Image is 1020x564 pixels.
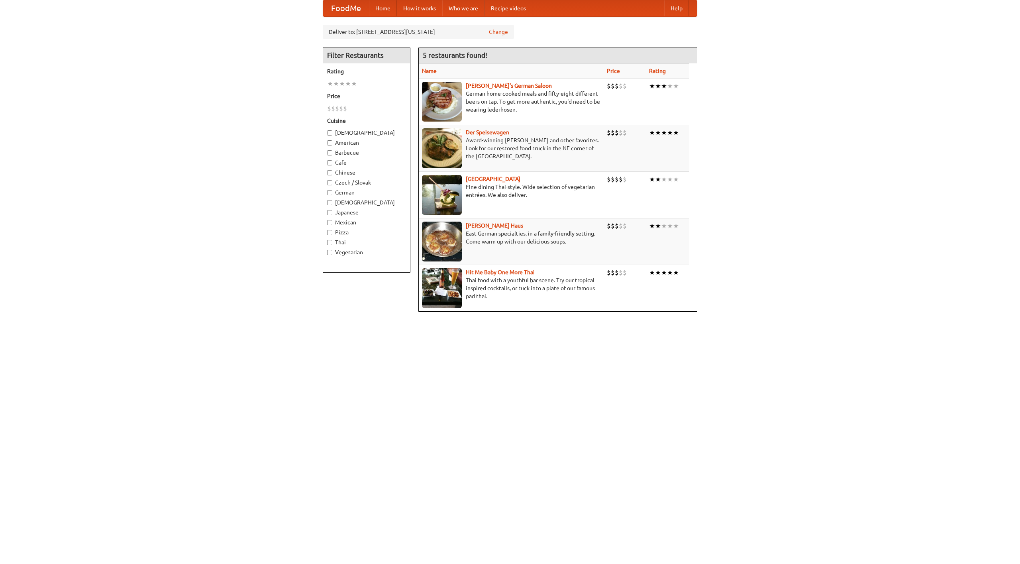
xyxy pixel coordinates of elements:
[484,0,532,16] a: Recipe videos
[327,248,406,256] label: Vegetarian
[327,149,406,157] label: Barbecue
[655,82,661,90] li: ★
[649,222,655,230] li: ★
[667,175,673,184] li: ★
[466,269,535,275] a: Hit Me Baby One More Thai
[327,250,332,255] input: Vegetarian
[466,222,523,229] a: [PERSON_NAME] Haus
[607,222,611,230] li: $
[327,129,406,137] label: [DEMOGRAPHIC_DATA]
[327,104,331,113] li: $
[327,230,332,235] input: Pizza
[331,104,335,113] li: $
[327,179,406,187] label: Czech / Slovak
[466,129,509,136] a: Der Speisewagen
[661,82,667,90] li: ★
[607,68,620,74] a: Price
[655,222,661,230] li: ★
[607,268,611,277] li: $
[335,104,339,113] li: $
[615,222,619,230] li: $
[615,268,619,277] li: $
[442,0,484,16] a: Who we are
[422,175,462,215] img: satay.jpg
[339,104,343,113] li: $
[611,128,615,137] li: $
[323,47,410,63] h4: Filter Restaurants
[649,268,655,277] li: ★
[623,222,627,230] li: $
[327,208,406,216] label: Japanese
[423,51,487,59] ng-pluralize: 5 restaurants found!
[667,82,673,90] li: ★
[667,128,673,137] li: ★
[619,82,623,90] li: $
[623,128,627,137] li: $
[327,130,332,136] input: [DEMOGRAPHIC_DATA]
[619,222,623,230] li: $
[327,198,406,206] label: [DEMOGRAPHIC_DATA]
[327,150,332,155] input: Barbecue
[667,268,673,277] li: ★
[327,140,332,145] input: American
[422,222,462,261] img: kohlhaus.jpg
[611,268,615,277] li: $
[339,79,345,88] li: ★
[327,170,332,175] input: Chinese
[327,139,406,147] label: American
[422,136,600,160] p: Award-winning [PERSON_NAME] and other favorites. Look for our restored food truck in the NE corne...
[422,90,600,114] p: German home-cooked meals and fifty-eight different beers on tap. To get more authentic, you'd nee...
[422,183,600,199] p: Fine dining Thai-style. Wide selection of vegetarian entrées. We also deliver.
[422,230,600,246] p: East German specialties, in a family-friendly setting. Come warm up with our delicious soups.
[623,268,627,277] li: $
[673,128,679,137] li: ★
[343,104,347,113] li: $
[351,79,357,88] li: ★
[327,218,406,226] label: Mexican
[327,190,332,195] input: German
[327,220,332,225] input: Mexican
[655,128,661,137] li: ★
[327,200,332,205] input: [DEMOGRAPHIC_DATA]
[649,128,655,137] li: ★
[327,159,406,167] label: Cafe
[327,117,406,125] h5: Cuisine
[623,82,627,90] li: $
[422,276,600,300] p: Thai food with a youthful bar scene. Try our tropical inspired cocktails, or tuck into a plate of...
[466,83,552,89] a: [PERSON_NAME]'s German Saloon
[327,189,406,197] label: German
[673,82,679,90] li: ★
[422,82,462,122] img: esthers.jpg
[615,175,619,184] li: $
[619,175,623,184] li: $
[327,228,406,236] label: Pizza
[673,175,679,184] li: ★
[422,128,462,168] img: speisewagen.jpg
[611,222,615,230] li: $
[607,128,611,137] li: $
[607,175,611,184] li: $
[664,0,689,16] a: Help
[619,268,623,277] li: $
[327,238,406,246] label: Thai
[611,82,615,90] li: $
[607,82,611,90] li: $
[345,79,351,88] li: ★
[466,176,520,182] a: [GEOGRAPHIC_DATA]
[333,79,339,88] li: ★
[422,68,437,74] a: Name
[422,268,462,308] img: babythai.jpg
[489,28,508,36] a: Change
[661,175,667,184] li: ★
[369,0,397,16] a: Home
[327,169,406,177] label: Chinese
[655,175,661,184] li: ★
[649,175,655,184] li: ★
[615,82,619,90] li: $
[611,175,615,184] li: $
[655,268,661,277] li: ★
[623,175,627,184] li: $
